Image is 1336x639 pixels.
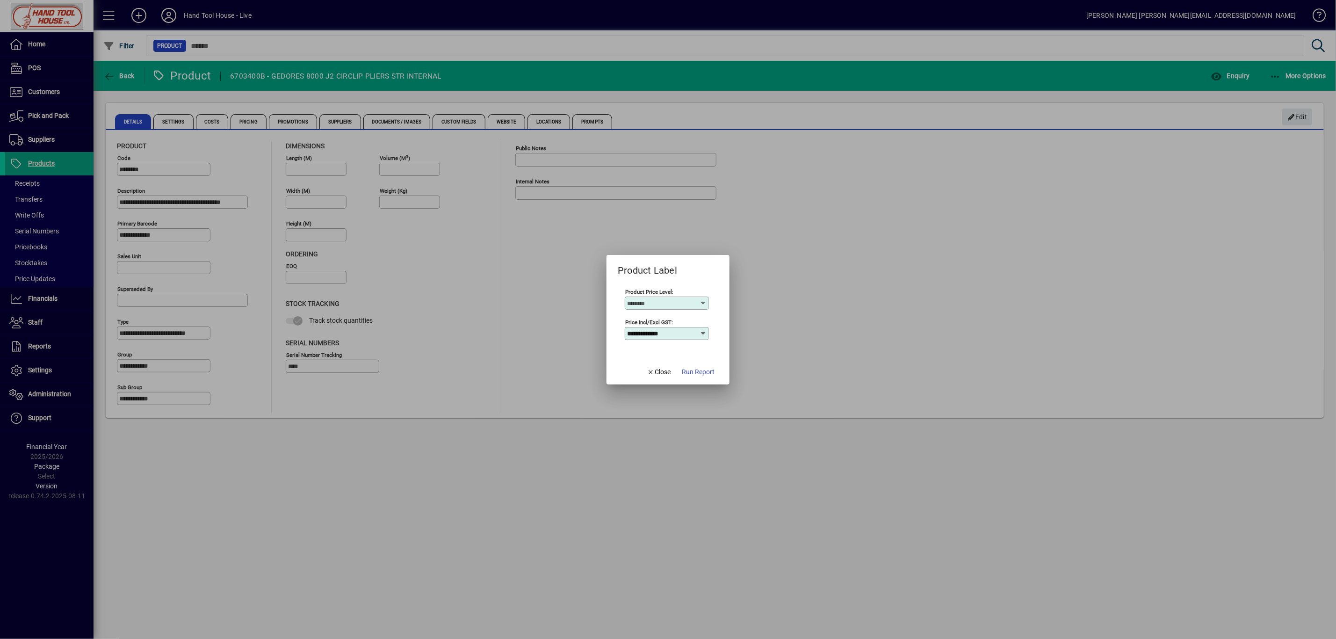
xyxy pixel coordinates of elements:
span: Close [647,367,671,377]
span: Run Report [682,367,715,377]
mat-label: Product Price Level: [625,288,673,295]
button: Close [643,364,675,381]
button: Run Report [678,364,718,381]
mat-label: Price Incl/Excl GST: [625,319,673,325]
h2: Product Label [607,255,688,278]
